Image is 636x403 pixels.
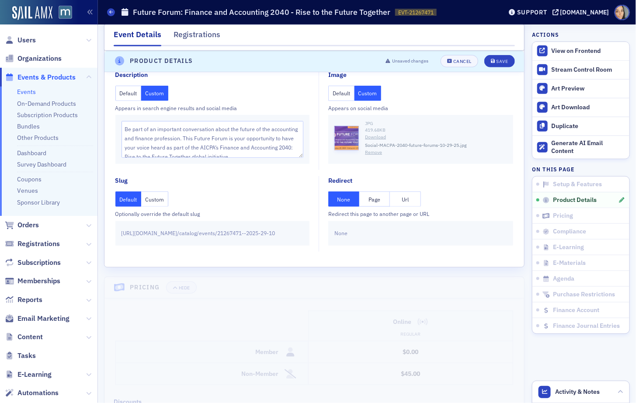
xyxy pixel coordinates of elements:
button: Page [359,191,390,207]
span: Setup & Features [553,181,602,188]
div: None [328,221,513,246]
a: Subscription Products [17,111,78,119]
button: [DOMAIN_NAME] [553,9,612,15]
button: Custom [354,86,382,101]
a: Users [5,35,36,45]
span: Unsaved changes [392,58,428,65]
a: Other Products [17,134,59,142]
a: Dashboard [17,149,46,157]
span: E-Learning [553,243,584,251]
a: Events [17,88,36,96]
span: $45.00 [401,370,421,378]
div: [DOMAIN_NAME] [560,8,609,16]
span: Automations [17,388,59,398]
div: Redirect [328,176,352,185]
a: View Homepage [52,6,72,21]
img: SailAMX [12,6,52,20]
a: Bundles [17,122,40,130]
a: Organizations [5,54,62,63]
div: Support [517,8,547,16]
h4: On this page [532,165,630,173]
span: Reports [17,295,42,305]
div: Description [115,70,148,80]
span: Users [17,35,36,45]
button: Generate AI Email Content [532,135,629,159]
a: Reports [5,295,42,305]
a: Sponsor Library [17,198,60,206]
button: Duplicate [532,117,629,135]
h4: Member [255,347,278,357]
span: Events & Products [17,73,76,82]
span: Social-MACPA-2040-future-forums-10-29-25.jpg [365,142,467,149]
div: Art Download [552,104,625,111]
div: Art Preview [552,85,625,93]
span: EVT-21267471 [398,9,434,16]
a: Tasks [5,351,36,361]
span: Content [17,332,43,342]
button: Custom [141,86,168,101]
span: Email Marketing [17,314,70,323]
h1: Future Forum: Finance and Accounting 2040 - Rise to the Future Together [133,7,391,17]
div: Registrations [174,29,220,45]
span: -2025-29-10 [244,229,275,237]
textarea: Be part of an important conversation about the future of the accounting and finance profession. T... [122,121,304,158]
a: Registrations [5,239,60,249]
a: E-Learning [5,370,52,379]
div: Optionally override the default slug [115,210,310,218]
span: Product Details [553,196,597,204]
a: Automations [5,388,59,398]
a: Art Download [532,98,629,117]
span: Profile [615,5,630,20]
span: Activity & Notes [556,387,600,396]
a: Art Preview [532,79,629,98]
span: $0.00 [403,348,419,356]
div: Event Details [114,29,161,46]
span: Purchase Restrictions [553,291,615,299]
h4: Online [393,317,412,327]
div: Hide [179,285,190,290]
h4: Product Details [130,56,193,66]
div: Appears in search engine results and social media [115,104,310,112]
button: Url [390,191,421,207]
span: E-Learning [17,370,52,379]
span: E-Materials [553,259,586,267]
a: Download [365,134,507,141]
button: Hide [166,281,197,294]
div: Appears on social media [328,104,513,112]
a: Content [5,332,43,342]
div: Duplicate [552,122,625,130]
button: Cancel [441,55,478,67]
button: Remove [365,149,382,156]
span: Orders [17,220,39,230]
h4: Actions [532,31,559,38]
a: On-Demand Products [17,100,76,108]
span: Finance Journal Entries [553,322,620,330]
a: Orders [5,220,39,230]
div: JPG [365,120,507,127]
button: Save [484,55,514,67]
span: Memberships [17,276,60,286]
a: Stream Control Room [532,61,629,79]
span: [URL][DOMAIN_NAME] / catalog/events/21267471- [122,229,244,237]
span: Agenda [553,275,574,283]
div: Image [328,70,347,80]
span: Tasks [17,351,36,361]
span: Subscriptions [17,258,61,268]
a: Memberships [5,276,60,286]
button: None [328,191,359,207]
span: Compliance [553,228,586,236]
h4: Pricing [130,283,160,292]
h4: Non-Member [241,369,278,379]
a: Coupons [17,175,42,183]
div: Save [496,59,508,64]
div: Redirect this page to another page or URL [328,210,513,218]
img: SailAMX [59,6,72,19]
button: Default [115,191,142,207]
button: Custom [141,191,168,207]
th: Regular [309,330,513,341]
span: Registrations [17,239,60,249]
div: Slug [115,176,128,185]
a: Events & Products [5,73,76,82]
a: Email Marketing [5,314,70,323]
